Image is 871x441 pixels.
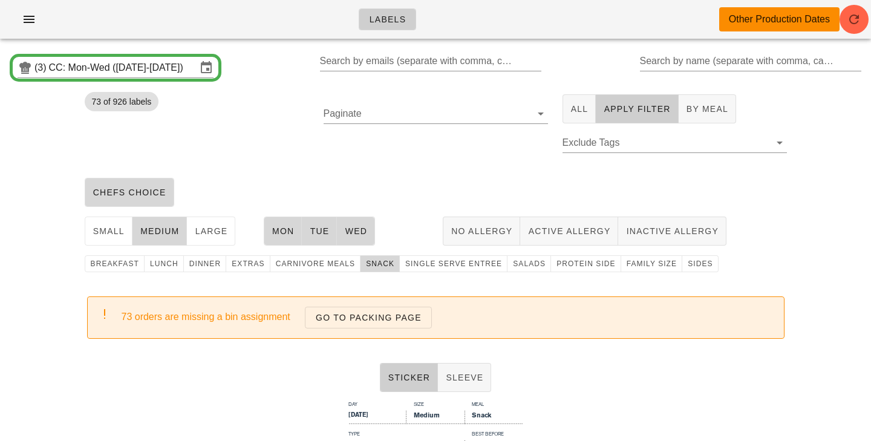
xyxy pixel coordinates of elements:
[359,8,417,30] a: Labels
[451,226,512,236] span: No Allergy
[729,12,830,27] div: Other Production Dates
[512,260,546,268] span: Salads
[618,217,726,246] button: Inactive Allergy
[406,411,465,424] div: Medium
[302,217,337,246] button: Tue
[507,255,551,272] button: Salads
[189,260,221,268] span: dinner
[465,411,523,424] div: Snack
[93,188,166,197] span: chefs choice
[551,255,621,272] button: protein side
[679,94,736,123] button: By Meal
[603,104,670,114] span: Apply Filter
[305,307,432,328] a: Go to Packing Page
[626,260,677,268] span: family size
[405,260,502,268] span: single serve entree
[556,260,616,268] span: protein side
[272,226,295,236] span: Mon
[388,373,431,382] span: Sticker
[682,255,718,272] button: Sides
[184,255,227,272] button: dinner
[315,313,422,322] span: Go to Packing Page
[348,400,406,411] div: Day
[122,307,774,328] div: 73 orders are missing a bin assignment
[527,226,610,236] span: Active Allergy
[400,255,507,272] button: single serve entree
[465,400,523,411] div: Meal
[348,411,406,424] div: [DATE]
[369,15,406,24] span: Labels
[194,226,227,236] span: large
[380,363,439,392] button: Sticker
[563,94,596,123] button: All
[34,62,49,74] div: (3)
[85,178,174,207] button: chefs choice
[90,260,139,268] span: breakfast
[270,255,361,272] button: carnivore meals
[324,104,548,123] div: Paginate
[570,104,589,114] span: All
[92,92,152,111] span: 73 of 926 labels
[231,260,265,268] span: extras
[309,226,329,236] span: Tue
[625,226,719,236] span: Inactive Allergy
[85,217,132,246] button: small
[438,363,491,392] button: Sleeve
[348,430,465,440] div: Type
[445,373,483,382] span: Sleeve
[140,226,180,236] span: medium
[621,255,682,272] button: family size
[187,217,235,246] button: large
[563,133,787,152] div: Exclude Tags
[226,255,270,272] button: extras
[85,255,145,272] button: breakfast
[145,255,184,272] button: lunch
[596,94,678,123] button: Apply Filter
[365,260,394,268] span: snack
[337,217,375,246] button: Wed
[686,104,728,114] span: By Meal
[344,226,367,236] span: Wed
[520,217,618,246] button: Active Allergy
[687,260,713,268] span: Sides
[465,430,523,440] div: Best Before
[93,226,125,236] span: small
[275,260,356,268] span: carnivore meals
[264,217,302,246] button: Mon
[149,260,178,268] span: lunch
[443,217,520,246] button: No Allergy
[360,255,400,272] button: snack
[406,400,465,411] div: Size
[132,217,188,246] button: medium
